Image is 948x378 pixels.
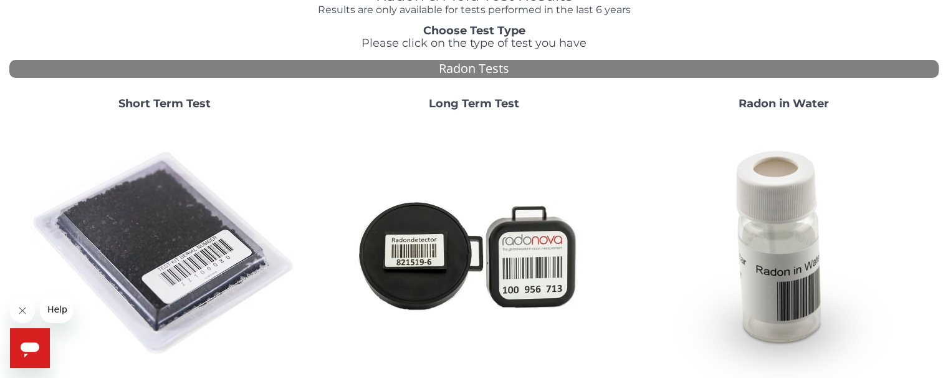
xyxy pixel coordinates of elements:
[288,4,659,16] h4: Results are only available for tests performed in the last 6 years
[739,97,829,110] strong: Radon in Water
[429,97,519,110] strong: Long Term Test
[40,296,73,323] iframe: Message from company
[423,24,525,37] strong: Choose Test Type
[10,298,35,323] iframe: Close message
[10,328,50,368] iframe: Button to launch messaging window
[118,97,211,110] strong: Short Term Test
[9,60,939,78] div: Radon Tests
[361,36,587,50] span: Please click on the type of test you have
